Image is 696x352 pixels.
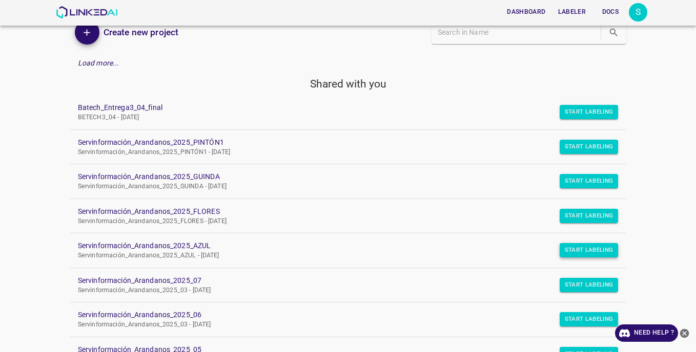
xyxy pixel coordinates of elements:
a: Servinformación_Arandanos_2025_FLORES [78,206,602,217]
a: Need Help ? [615,324,678,342]
button: close-help [678,324,691,342]
em: Load more... [78,59,119,67]
p: Servinformación_Arandanos_2025_PINTÓN1 - [DATE] [78,148,602,157]
a: Servinformación_Arandanos_2025_PINTÓN1 [78,137,602,148]
button: search [603,22,624,43]
button: Start Labeling [560,278,619,292]
button: Start Labeling [560,174,619,188]
a: Labeler [552,2,592,23]
a: Servinformación_Arandanos_2025_06 [78,310,602,320]
button: Start Labeling [560,140,619,154]
a: Docs [592,2,629,23]
button: Add [75,20,99,45]
a: Servinformación_Arandanos_2025_07 [78,275,602,286]
p: Servinformación_Arandanos_2025_GUINDA - [DATE] [78,182,602,191]
button: Docs [594,4,627,20]
button: Start Labeling [560,105,619,119]
div: S [629,3,647,21]
a: Servinformación_Arandanos_2025_AZUL [78,240,602,251]
a: Batech_Entrega3_04_final [78,102,602,113]
div: Load more... [70,54,626,73]
p: Servinformación_Arandanos_2025_FLORES - [DATE] [78,217,602,226]
p: Servinformación_Arandanos_2025_03 - [DATE] [78,320,602,329]
a: Create new project [99,25,178,39]
h5: Shared with you [70,77,626,91]
button: Start Labeling [560,243,619,257]
input: Search in Name [438,25,599,40]
button: Dashboard [503,4,549,20]
h6: Create new project [104,25,178,39]
p: Servinformación_Arandanos_2025_03 - [DATE] [78,286,602,295]
button: Start Labeling [560,209,619,223]
a: Dashboard [501,2,551,23]
button: Start Labeling [560,312,619,326]
a: Servinformación_Arandanos_2025_GUINDA [78,171,602,182]
button: Open settings [629,3,647,21]
button: Labeler [554,4,590,20]
p: Servinformación_Arandanos_2025_AZUL - [DATE] [78,251,602,260]
img: LinkedAI [56,6,118,18]
p: BETECH3_04 - [DATE] [78,113,602,122]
